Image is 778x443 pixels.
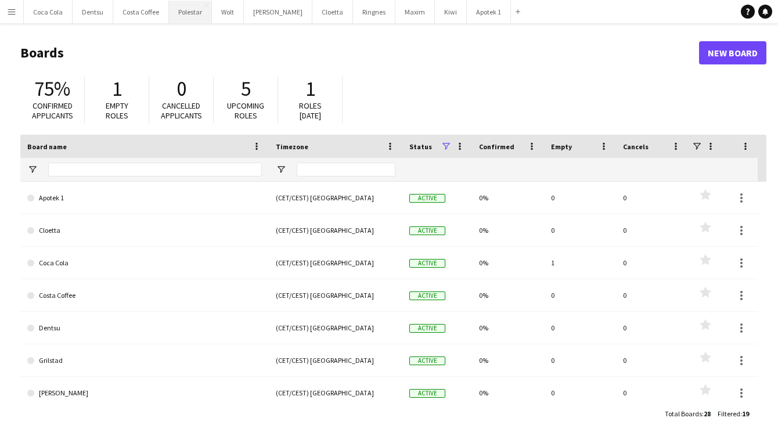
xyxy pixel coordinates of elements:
div: 1 [544,247,616,279]
div: 0% [472,182,544,214]
div: 0 [616,377,688,409]
div: 0 [616,247,688,279]
div: 0 [616,279,688,311]
div: (CET/CEST) [GEOGRAPHIC_DATA] [269,377,402,409]
span: Cancelled applicants [161,100,202,121]
h1: Boards [20,44,699,62]
button: Wolt [212,1,244,23]
span: 19 [742,409,749,418]
span: Confirmed [479,142,514,151]
span: Active [409,324,445,333]
span: Active [409,356,445,365]
button: [PERSON_NAME] [244,1,312,23]
div: (CET/CEST) [GEOGRAPHIC_DATA] [269,344,402,376]
button: Dentsu [73,1,113,23]
span: Cancels [623,142,649,151]
a: Dentsu [27,312,262,344]
span: Board name [27,142,67,151]
button: Open Filter Menu [276,164,286,175]
div: 0 [616,182,688,214]
div: 0 [616,344,688,376]
div: : [718,402,749,425]
div: 0 [616,312,688,344]
div: 0% [472,247,544,279]
span: 1 [305,76,315,102]
div: 0 [616,214,688,246]
span: Active [409,389,445,398]
button: Coca Cola [24,1,73,23]
span: Active [409,259,445,268]
div: (CET/CEST) [GEOGRAPHIC_DATA] [269,214,402,246]
div: (CET/CEST) [GEOGRAPHIC_DATA] [269,247,402,279]
button: Costa Coffee [113,1,169,23]
span: Total Boards [665,409,702,418]
span: Status [409,142,432,151]
input: Timezone Filter Input [297,163,395,177]
button: Apotek 1 [467,1,511,23]
div: 0 [544,279,616,311]
div: 0 [544,312,616,344]
button: Ringnes [353,1,395,23]
div: 0% [472,214,544,246]
div: 0% [472,344,544,376]
span: Upcoming roles [227,100,264,121]
div: : [665,402,711,425]
div: 0% [472,312,544,344]
a: [PERSON_NAME] [27,377,262,409]
div: 0 [544,182,616,214]
div: 0 [544,214,616,246]
span: Timezone [276,142,308,151]
span: 28 [704,409,711,418]
button: Cloetta [312,1,353,23]
span: Active [409,291,445,300]
a: Coca Cola [27,247,262,279]
button: Open Filter Menu [27,164,38,175]
button: Kiwi [435,1,467,23]
span: 5 [241,76,251,102]
input: Board name Filter Input [48,163,262,177]
span: Empty roles [106,100,128,121]
span: Roles [DATE] [299,100,322,121]
a: Grilstad [27,344,262,377]
span: Confirmed applicants [32,100,73,121]
div: 0 [544,344,616,376]
div: (CET/CEST) [GEOGRAPHIC_DATA] [269,182,402,214]
div: 0 [544,377,616,409]
span: Empty [551,142,572,151]
div: (CET/CEST) [GEOGRAPHIC_DATA] [269,279,402,311]
a: New Board [699,41,766,64]
span: Filtered [718,409,740,418]
div: 0% [472,279,544,311]
span: 0 [177,76,186,102]
a: Cloetta [27,214,262,247]
span: Active [409,226,445,235]
span: Active [409,194,445,203]
button: Polestar [169,1,212,23]
button: Maxim [395,1,435,23]
a: Costa Coffee [27,279,262,312]
span: 1 [112,76,122,102]
div: (CET/CEST) [GEOGRAPHIC_DATA] [269,312,402,344]
div: 0% [472,377,544,409]
a: Apotek 1 [27,182,262,214]
span: 75% [34,76,70,102]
